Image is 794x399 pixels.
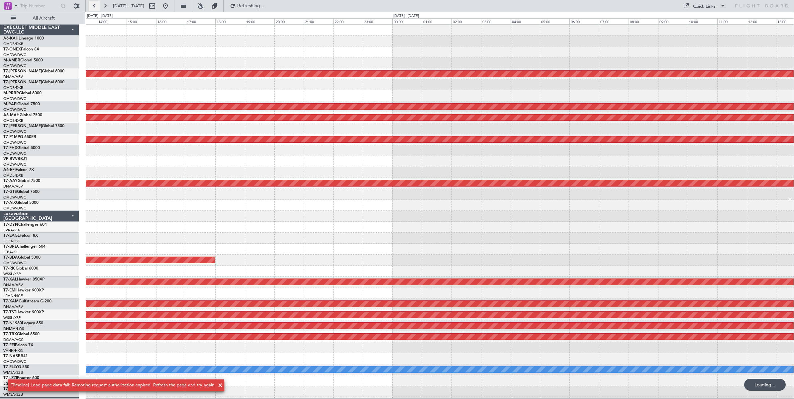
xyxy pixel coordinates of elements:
a: M-AMBRGlobal 5000 [3,58,43,62]
input: Trip Number [20,1,58,11]
div: 04:00 [511,18,540,24]
a: DNMM/LOS [3,326,24,331]
span: T7-AIX [3,201,16,205]
a: OMDB/DXB [3,173,23,178]
span: T7-N1960 [3,321,22,325]
span: T7-P1MP [3,135,20,139]
span: T7-ELLY [3,365,18,369]
a: DNAA/ABV [3,184,23,189]
span: Refreshing... [237,4,265,8]
a: OMDW/DWC [3,162,26,167]
div: 10:00 [688,18,717,24]
a: DGAA/ACC [3,337,24,342]
div: 00:00 [392,18,422,24]
div: 09:00 [658,18,688,24]
div: 14:00 [97,18,127,24]
a: T7-AIXGlobal 5000 [3,201,39,205]
button: All Aircraft [7,13,72,24]
a: T7-NASBBJ2 [3,354,28,358]
span: [DATE] - [DATE] [113,3,144,9]
div: Quick Links [693,3,716,10]
a: T7-ELLYG-550 [3,365,29,369]
div: 18:00 [215,18,245,24]
span: M-RRRR [3,91,19,95]
a: LFPB/LBG [3,239,21,244]
a: OMDW/DWC [3,52,26,57]
span: T7-FFI [3,343,15,347]
div: [DATE] - [DATE] [87,13,113,19]
a: T7-ONEXFalcon 8X [3,47,39,51]
div: Loading... [744,379,786,391]
span: VP-BVV [3,157,18,161]
span: T7-EMI [3,288,16,292]
a: T7-P1MPG-650ER [3,135,36,139]
a: DNAA/ABV [3,74,23,79]
a: M-RRRRGlobal 6000 [3,91,42,95]
span: T7-XAL [3,278,17,281]
div: 03:00 [481,18,511,24]
a: LTBA/ISL [3,250,18,255]
div: 16:00 [156,18,186,24]
a: T7-FFIFalcon 7X [3,343,33,347]
a: T7-[PERSON_NAME]Global 6000 [3,80,64,84]
a: T7-XAMGulfstream G-200 [3,299,51,303]
div: 07:00 [599,18,629,24]
span: T7-NAS [3,354,18,358]
div: [Timeline] Load page data fail: Remoting request authorization expired. Refresh the page and try ... [11,382,214,389]
a: EVRA/RIX [3,228,20,233]
span: T7-EAGL [3,234,20,238]
div: 17:00 [186,18,215,24]
a: T7-EMIHawker 900XP [3,288,44,292]
a: WSSL/XSP [3,272,21,277]
a: OMDW/DWC [3,151,26,156]
a: T7-AAYGlobal 7500 [3,179,40,183]
a: OMDW/DWC [3,195,26,200]
span: T7-FHX [3,146,17,150]
span: T7-[PERSON_NAME] [3,124,42,128]
span: A6-MAH [3,113,20,117]
div: 23:00 [363,18,392,24]
a: OMDW/DWC [3,359,26,364]
div: 22:00 [333,18,363,24]
span: T7-GTS [3,190,17,194]
span: T7-RIC [3,267,16,271]
a: VHHH/HKG [3,348,23,353]
span: T7-[PERSON_NAME] [3,69,42,73]
span: T7-AAY [3,179,18,183]
button: Refreshing... [227,1,267,11]
a: OMDB/DXB [3,85,23,90]
a: T7-[PERSON_NAME]Global 6000 [3,69,64,73]
a: A6-EFIFalcon 7X [3,168,34,172]
span: T7-BDA [3,256,18,260]
a: T7-DYNChallenger 604 [3,223,47,227]
a: T7-BREChallenger 604 [3,245,46,249]
span: T7-BRE [3,245,17,249]
a: T7-RICGlobal 6000 [3,267,38,271]
span: A6-EFI [3,168,16,172]
a: OMDW/DWC [3,96,26,101]
button: Quick Links [680,1,729,11]
div: 02:00 [451,18,481,24]
a: M-RAFIGlobal 7500 [3,102,40,106]
a: OMDW/DWC [3,206,26,211]
a: T7-XALHawker 850XP [3,278,45,281]
a: WMSA/SZB [3,370,23,375]
span: T7-TRX [3,332,17,336]
a: A6-MAHGlobal 7500 [3,113,42,117]
span: T7-ONEX [3,47,21,51]
a: OMDW/DWC [3,140,26,145]
div: 01:00 [422,18,451,24]
div: 21:00 [304,18,333,24]
div: 12:00 [747,18,776,24]
a: OMDW/DWC [3,261,26,266]
a: DNAA/ABV [3,304,23,309]
a: VP-BVVBBJ1 [3,157,27,161]
a: OMDW/DWC [3,107,26,112]
a: A6-KAHLineage 1000 [3,37,44,40]
a: T7-TSTHawker 900XP [3,310,44,314]
span: M-RAFI [3,102,17,106]
div: 19:00 [245,18,274,24]
span: All Aircraft [17,16,70,21]
a: T7-GTSGlobal 7500 [3,190,40,194]
a: T7-TRXGlobal 6500 [3,332,40,336]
